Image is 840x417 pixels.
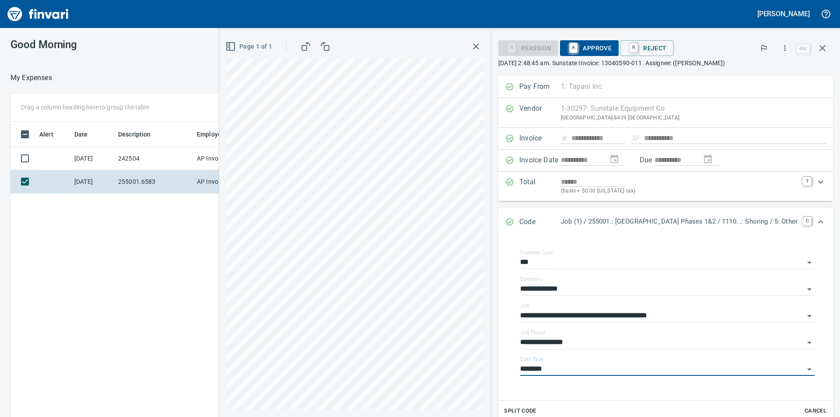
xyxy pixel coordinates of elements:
[803,177,812,186] a: T
[193,170,259,193] td: AP Invoices
[520,330,545,335] label: Job Phase
[498,59,833,67] p: [DATE] 2:48:45 am. Sunstate Invoice: 13040590-011. Assignee: ([PERSON_NAME])
[627,41,666,56] span: Reject
[519,177,561,196] p: Total
[504,406,536,416] span: Split Code
[561,217,798,227] p: Job (1) / 255001.: [GEOGRAPHIC_DATA] Phases 1&2 / 1110. .: Shoring / 5: Other
[803,283,815,295] button: Open
[5,4,71,25] img: Finvari
[74,129,99,140] span: Date
[797,44,810,53] a: esc
[21,103,149,112] p: Drag a column heading here to group the table
[630,43,638,53] a: R
[520,357,544,362] label: Cost Type
[794,38,833,59] span: Close invoice
[803,256,815,269] button: Open
[227,41,272,52] span: Page 1 of 1
[197,129,225,140] span: Employee
[118,129,162,140] span: Description
[775,39,794,58] button: More
[118,129,151,140] span: Description
[498,208,833,237] div: Expand
[197,129,236,140] span: Employee
[803,336,815,349] button: Open
[567,41,612,56] span: Approve
[620,40,673,56] button: RReject
[224,39,276,55] button: Page 1 of 1
[757,9,810,18] h5: [PERSON_NAME]
[803,217,812,225] a: C
[10,73,52,83] nav: breadcrumb
[561,187,798,196] p: (basis + $0.00 [US_STATE] tax)
[10,39,196,51] h3: Good Morning
[71,170,115,193] td: [DATE]
[520,303,529,308] label: Job
[803,310,815,322] button: Open
[755,7,812,21] button: [PERSON_NAME]
[115,147,193,170] td: 242504
[520,250,553,255] label: Expense Type
[74,129,88,140] span: Date
[115,170,193,193] td: 255001.6583
[39,129,65,140] span: Alert
[754,39,773,58] button: Flag
[498,44,558,51] div: Reassign
[10,73,52,83] p: My Expenses
[560,40,619,56] button: AApprove
[39,129,53,140] span: Alert
[804,406,827,416] span: Cancel
[803,363,815,375] button: Open
[569,43,577,53] a: A
[193,147,259,170] td: AP Invoices
[519,217,561,228] p: Code
[520,277,543,282] label: Company
[498,172,833,201] div: Expand
[71,147,115,170] td: [DATE]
